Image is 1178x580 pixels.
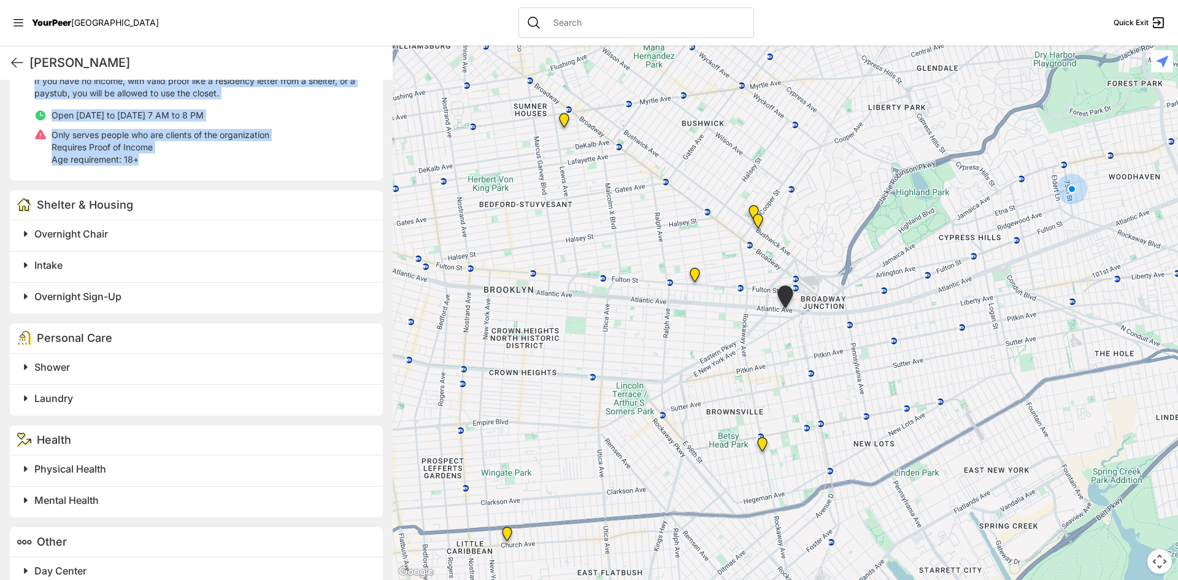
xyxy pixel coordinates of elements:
[34,494,99,506] span: Mental Health
[755,437,770,457] div: Brooklyn DYCD Youth Drop-in Center
[37,433,71,446] span: Health
[37,198,133,211] span: Shelter & Housing
[52,153,269,166] p: 18+
[32,19,159,26] a: YourPeer[GEOGRAPHIC_DATA]
[52,154,121,164] span: Age requirement:
[34,75,368,99] p: If you have no income, with valid proof like a residency letter from a shelter, or a paystub, you...
[37,331,112,344] span: Personal Care
[34,228,108,240] span: Overnight Chair
[775,285,796,313] div: The Gathering Place Drop-in Center
[52,141,269,153] p: Requires Proof of Income
[396,564,436,580] a: Open this area in Google Maps (opens a new window)
[1114,15,1166,30] a: Quick Exit
[1147,549,1172,574] button: Map camera controls
[71,17,159,28] span: [GEOGRAPHIC_DATA]
[52,110,204,120] span: Open [DATE] to [DATE] 7 AM to 8 PM
[34,463,106,475] span: Physical Health
[34,361,70,373] span: Shower
[37,535,67,548] span: Other
[52,130,269,140] span: Only serves people who are clients of the organization
[556,113,572,133] div: Location of CCBQ, Brooklyn
[750,214,766,233] div: Bushwick/North Brooklyn
[687,268,703,287] div: SuperPantry
[34,565,87,577] span: Day Center
[34,290,121,303] span: Overnight Sign-Up
[32,17,71,28] span: YourPeer
[34,392,73,404] span: Laundry
[746,205,761,225] div: St Thomas Episcopal Church
[1057,174,1087,204] div: You are here!
[1114,18,1149,28] span: Quick Exit
[546,17,746,29] input: Search
[34,259,63,271] span: Intake
[29,54,383,71] h1: [PERSON_NAME]
[396,564,436,580] img: Google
